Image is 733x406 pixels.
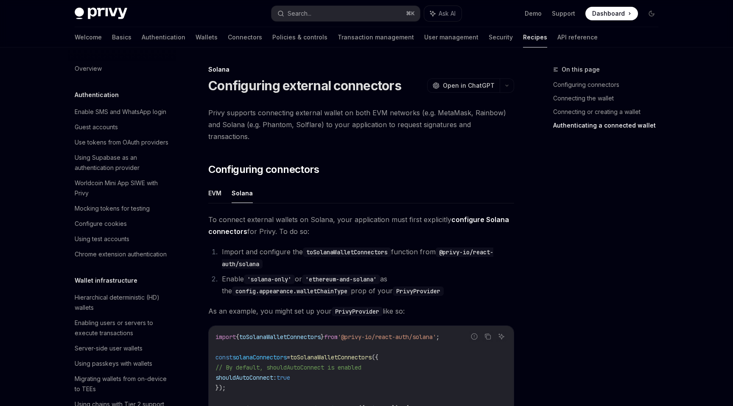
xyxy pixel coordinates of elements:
a: Overview [68,61,176,76]
a: Use tokens from OAuth providers [68,135,176,150]
a: Using Supabase as an authentication provider [68,150,176,175]
button: Ask AI [424,6,462,21]
a: Connecting the wallet [553,92,665,105]
span: Open in ChatGPT [443,81,495,90]
span: toSolanaWalletConnectors [239,333,321,341]
a: Hierarchical deterministic (HD) wallets [68,290,176,315]
code: 'ethereum-and-solana' [302,275,380,284]
a: Policies & controls [272,27,327,47]
div: Using test accounts [75,234,129,244]
div: Hierarchical deterministic (HD) wallets [75,292,171,313]
span: } [321,333,324,341]
a: Enable SMS and WhatsApp login [68,104,176,120]
button: EVM [208,183,221,203]
div: Using Supabase as an authentication provider [75,153,171,173]
a: Support [552,9,575,18]
div: Search... [288,8,311,19]
span: solanaConnectors [232,353,287,361]
span: Dashboard [592,9,625,18]
div: Solana [208,65,514,74]
div: Migrating wallets from on-device to TEEs [75,374,171,394]
span: const [215,353,232,361]
button: Search...⌘K [271,6,420,21]
a: Using test accounts [68,231,176,247]
a: Using passkeys with wallets [68,356,176,371]
div: Enabling users or servers to execute transactions [75,318,171,338]
span: }); [215,384,226,392]
li: Enable or as the prop of your [219,273,514,297]
a: Connectors [228,27,262,47]
div: Mocking tokens for testing [75,203,150,214]
code: PrivyProvider [393,286,444,296]
span: { [236,333,239,341]
div: Server-side user wallets [75,343,143,353]
a: Server-side user wallets [68,341,176,356]
button: Report incorrect code [469,331,480,342]
span: Ask AI [439,9,456,18]
h5: Authentication [75,90,119,100]
a: Mocking tokens for testing [68,201,176,216]
a: Dashboard [585,7,638,20]
button: Ask AI [496,331,507,342]
a: Recipes [523,27,547,47]
a: Configuring connectors [553,78,665,92]
span: from [324,333,338,341]
span: Configuring connectors [208,163,319,176]
a: Guest accounts [68,120,176,135]
span: ; [436,333,439,341]
a: Wallets [196,27,218,47]
img: dark logo [75,8,127,19]
button: Solana [232,183,253,203]
span: As an example, you might set up your like so: [208,305,514,317]
div: Chrome extension authentication [75,249,167,259]
li: Import and configure the function from [219,246,514,270]
a: Chrome extension authentication [68,247,176,262]
div: Enable SMS and WhatsApp login [75,107,166,117]
a: Demo [525,9,542,18]
a: Security [489,27,513,47]
a: Basics [112,27,131,47]
button: Copy the contents from the code block [482,331,493,342]
span: toSolanaWalletConnectors [290,353,372,361]
button: Toggle dark mode [645,7,658,20]
code: config.appearance.walletChainType [232,286,351,296]
div: Using passkeys with wallets [75,359,152,369]
a: Configure cookies [68,216,176,231]
a: Migrating wallets from on-device to TEEs [68,371,176,397]
code: toSolanaWalletConnectors [303,247,391,257]
a: Worldcoin Mini App SIWE with Privy [68,175,176,201]
span: '@privy-io/react-auth/solana' [338,333,436,341]
a: Authentication [142,27,185,47]
span: On this page [562,64,600,75]
span: shouldAutoConnect: [215,374,277,381]
span: Privy supports connecting external wallet on both EVM networks (e.g. MetaMask, Rainbow) and Solan... [208,107,514,142]
a: Authenticating a connected wallet [553,119,665,132]
a: Welcome [75,27,102,47]
a: Enabling users or servers to execute transactions [68,315,176,341]
span: To connect external wallets on Solana, your application must first explicitly for Privy. To do so: [208,214,514,237]
span: ({ [372,353,378,361]
div: Use tokens from OAuth providers [75,137,168,147]
span: true [277,374,290,381]
div: Guest accounts [75,122,118,132]
div: Configure cookies [75,219,127,229]
h5: Wallet infrastructure [75,275,137,286]
code: 'solana-only' [244,275,295,284]
a: Connecting or creating a wallet [553,105,665,119]
div: Overview [75,64,102,74]
span: = [287,353,290,361]
span: ⌘ K [406,10,415,17]
span: import [215,333,236,341]
a: User management [424,27,478,47]
code: PrivyProvider [332,307,383,316]
h1: Configuring external connectors [208,78,401,93]
button: Open in ChatGPT [427,78,500,93]
span: // By default, shouldAutoConnect is enabled [215,364,361,371]
div: Worldcoin Mini App SIWE with Privy [75,178,171,198]
a: API reference [557,27,598,47]
a: Transaction management [338,27,414,47]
